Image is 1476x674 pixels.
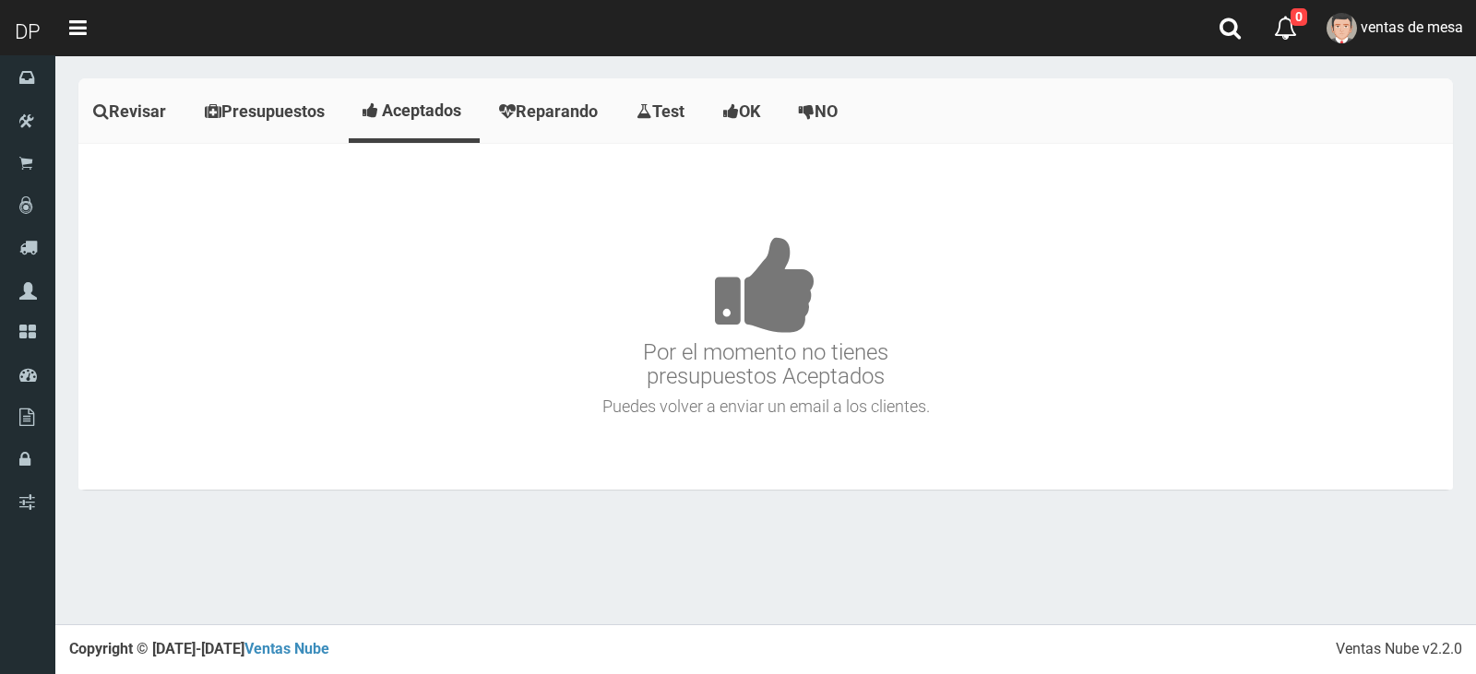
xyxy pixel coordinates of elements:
span: OK [739,101,760,121]
a: Ventas Nube [244,640,329,657]
span: Reparando [516,101,598,121]
a: Presupuestos [190,83,344,140]
span: Presupuestos [221,101,325,121]
h3: Por el momento no tienes presupuestos Aceptados [83,181,1448,389]
span: Aceptados [382,101,461,120]
a: OK [708,83,780,140]
a: Aceptados [349,83,480,138]
span: Revisar [109,101,166,121]
a: Reparando [484,83,617,140]
span: Test [652,101,684,121]
span: ventas de mesa [1361,18,1463,36]
span: 0 [1291,8,1307,26]
h4: Puedes volver a enviar un email a los clientes. [83,397,1448,416]
span: NO [815,101,838,121]
strong: Copyright © [DATE]-[DATE] [69,640,329,657]
a: NO [784,83,857,140]
a: Test [622,83,704,140]
img: User Image [1327,13,1357,43]
a: Revisar [78,83,185,140]
div: Ventas Nube v2.2.0 [1336,639,1462,660]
